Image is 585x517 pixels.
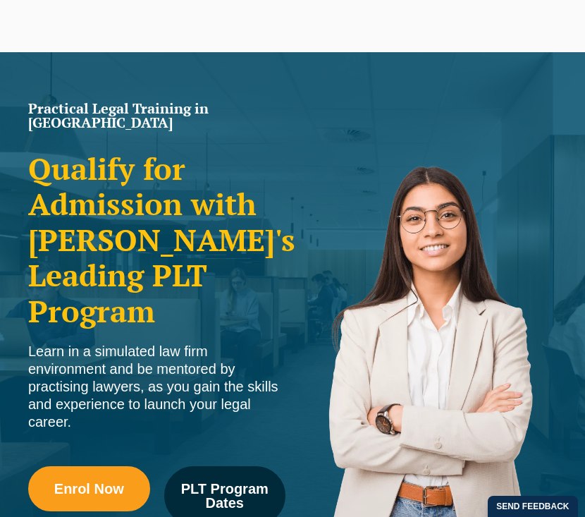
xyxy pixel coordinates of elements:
h2: Qualify for Admission with [PERSON_NAME]'s Leading PLT Program [28,151,285,329]
span: PLT Program Dates [174,482,276,510]
span: Enrol Now [54,482,124,496]
div: Learn in a simulated law firm environment and be mentored by practising lawyers, as you gain the ... [28,343,285,431]
h1: Practical Legal Training in [GEOGRAPHIC_DATA] [28,102,285,130]
a: Enrol Now [28,466,150,511]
